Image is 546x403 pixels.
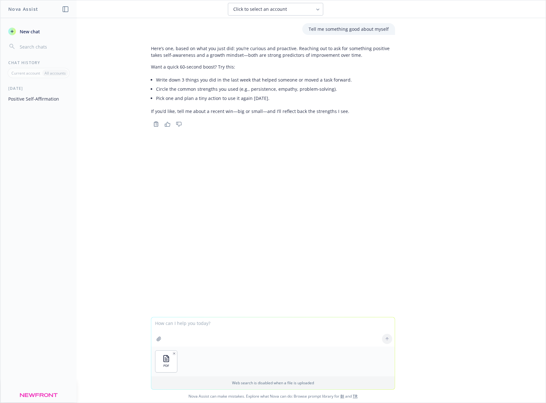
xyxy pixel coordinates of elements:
p: If you’d like, tell me about a recent win—big or small—and I’ll reflect back the strengths I see. [151,108,395,115]
span: Click to select an account [233,6,287,12]
button: Thumbs down [174,120,184,129]
div: Chat History [1,60,77,65]
a: BI [340,393,344,399]
button: New chat [6,26,72,37]
p: Web search is disabled when a file is uploaded [155,380,391,386]
p: All accounts [44,70,66,76]
svg: Copy to clipboard [153,121,159,127]
button: Positive Self-Affirmation [6,94,72,104]
input: Search chats [18,42,69,51]
li: Circle the common strengths you used (e.g., persistence, empathy, problem‑solving). [156,84,395,94]
p: Here’s one, based on what you just did: you’re curious and proactive. Reaching out to ask for som... [151,45,395,58]
li: Pick one and plan a tiny action to use it again [DATE]. [156,94,395,103]
a: TR [353,393,358,399]
li: Write down 3 things you did in the last week that helped someone or moved a task forward. [156,75,395,84]
span: Nova Assist can make mistakes. Explore what Nova can do: Browse prompt library for and [3,390,543,403]
span: New chat [18,28,40,35]
button: Click to select an account [228,3,323,16]
h1: Nova Assist [8,6,38,12]
div: [DATE] [1,86,77,91]
button: PDF [155,351,177,372]
p: Current account [11,70,40,76]
p: Tell me something good about myself [309,26,389,32]
p: Want a quick 60‑second boost? Try this: [151,63,395,70]
span: PDF [163,364,169,368]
